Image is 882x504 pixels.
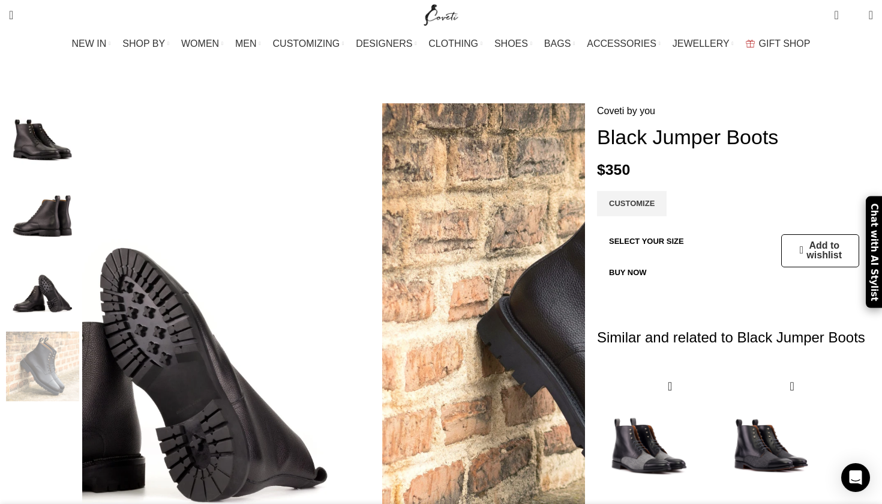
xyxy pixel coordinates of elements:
a: CUSTOMIZE [597,191,667,216]
bdi: 350 [597,162,630,178]
a: CLOTHING [428,32,482,56]
span: JEWELLERY [673,38,730,49]
span: GIFT SHOP [759,38,811,49]
a: WOMEN [181,32,223,56]
span: Add to wishlist [806,241,842,260]
a: 0 [828,3,844,27]
a: Site logo [421,9,461,19]
a: Quick view [785,378,800,393]
a: DESIGNERS [356,32,416,56]
a: ACCESSORIES [587,32,661,56]
button: Buy now [597,260,659,285]
div: Main navigation [3,32,879,56]
a: SHOP BY [122,32,169,56]
a: MEN [235,32,260,56]
img: GiftBag [746,40,755,47]
a: SHOES [494,32,532,56]
span: ACCESSORIES [587,38,656,49]
img: men Chelsea Boots [6,180,79,250]
h2: Similar and related to Black Jumper Boots [597,303,873,372]
a: CUSTOMIZING [273,32,344,56]
span: NEW IN [72,38,107,49]
a: NEW IN [72,32,111,56]
span: CLOTHING [428,38,478,49]
span: CUSTOMIZING [273,38,340,49]
img: men boots [6,255,79,326]
a: Add to wishlist [800,241,842,260]
div: My Wishlist [848,3,860,27]
span: BAGS [544,38,571,49]
img: Chelsea Boots [6,103,79,174]
h1: Black Jumper Boots [597,125,873,150]
span: $ [597,162,605,178]
div: 4 / 4 [6,332,79,408]
img: Chelsea Boot [6,332,79,402]
span: MEN [235,38,257,49]
div: 1 / 4 [6,103,79,180]
div: 2 / 4 [6,180,79,256]
span: 0 [850,12,859,21]
a: JEWELLERY [673,32,734,56]
span: WOMEN [181,38,219,49]
div: Open Intercom Messenger [841,463,870,492]
a: Coveti by you [597,103,655,119]
span: 0 [835,6,844,15]
a: Search [3,3,19,27]
div: 3 / 4 [6,255,79,332]
span: SHOES [494,38,528,49]
span: SHOP BY [122,38,165,49]
a: BAGS [544,32,575,56]
span: DESIGNERS [356,38,412,49]
a: GIFT SHOP [746,32,811,56]
button: SELECT YOUR SIZE [597,229,696,254]
a: Quick view [662,378,677,393]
